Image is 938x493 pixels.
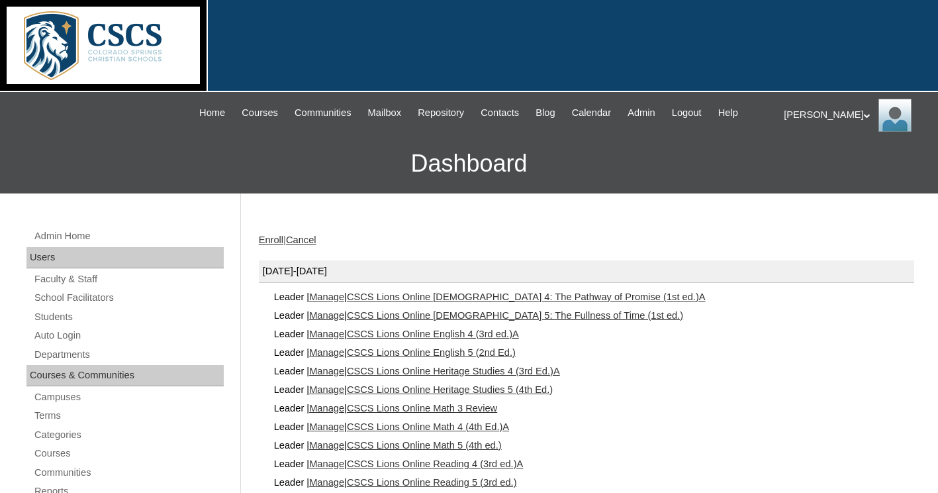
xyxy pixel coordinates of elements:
div: | [259,233,914,247]
div: Leader | | [272,380,914,399]
a: CSCS Lions Online Heritage Studies 4 (3rd Ed.)A [347,366,560,376]
a: Terms [33,408,224,424]
a: Manage [309,403,344,413]
a: Manage [309,421,344,432]
span: Contacts [481,105,519,121]
div: Courses & Communities [26,365,224,386]
a: Campuses [33,389,224,406]
a: Manage [309,310,344,321]
span: Logout [672,105,702,121]
span: Admin [628,105,655,121]
h3: Dashboard [7,134,931,193]
div: Leader | | [272,306,914,325]
a: Contacts [474,105,526,121]
a: CSCS Lions Online [DEMOGRAPHIC_DATA] 5: The Fullness of Time (1st ed.) [347,310,683,321]
img: logo-white.png [7,7,200,84]
a: Manage [309,384,344,395]
a: Manage [309,292,344,302]
a: School Facilitators [33,290,224,306]
a: Help [712,105,745,121]
a: Manage [309,329,344,339]
a: Manage [309,366,344,376]
a: CSCS Lions Online Reading 4 (3rd ed.)A [347,459,523,469]
a: CSCS Lions Online Reading 5 (3rd ed.) [347,477,517,488]
div: Leader | | [272,362,914,380]
a: Logout [665,105,708,121]
div: Users [26,247,224,268]
a: Admin Home [33,228,224,245]
span: Communities [295,105,352,121]
div: Leader | | [272,455,914,473]
a: CSCS Lions Online [DEMOGRAPHIC_DATA] 4: The Pathway of Promise (1st ed.)A [347,292,706,302]
a: CSCS Lions Online Heritage Studies 5 (4th Ed.) [347,384,553,395]
img: Kathy Landers [878,99,912,132]
a: Calendar [565,105,618,121]
span: Calendar [572,105,611,121]
a: Departments [33,347,224,363]
a: Blog [529,105,561,121]
span: Mailbox [368,105,402,121]
a: Courses [33,445,224,462]
div: Leader | | [272,288,914,306]
span: Courses [242,105,278,121]
a: Manage [309,440,344,451]
span: Home [199,105,225,121]
a: Students [33,309,224,325]
a: Cancel [286,235,316,245]
a: CSCS Lions Online English 4 (3rd ed.)A [347,329,519,339]
div: Leader | | [272,473,914,492]
a: Auto Login [33,327,224,344]
a: Admin [621,105,662,121]
a: Manage [309,459,344,469]
a: CSCS Lions Online English 5 (2nd Ed.) [347,347,516,358]
div: [DATE]-[DATE] [259,260,914,283]
span: Help [718,105,738,121]
a: Manage [309,477,344,488]
a: CSCS Lions Online Math 4 (4th Ed.)A [347,421,509,432]
div: Leader | | [272,343,914,362]
div: Leader | | [272,399,914,417]
a: CSCS Lions Online Math 5 (4th ed.) [347,440,502,451]
a: Home [193,105,232,121]
a: CSCS Lions Online Math 3 Review [347,403,497,413]
a: Repository [411,105,471,121]
a: Communities [288,105,358,121]
span: Repository [418,105,464,121]
a: Faculty & Staff [33,271,224,288]
a: Mailbox [361,105,408,121]
a: Communities [33,465,224,481]
a: Enroll [259,235,283,245]
div: Leader | | [272,436,914,455]
div: Leader | | [272,417,914,436]
a: Categories [33,427,224,443]
div: Leader | | [272,325,914,343]
span: Blog [536,105,555,121]
a: Courses [235,105,285,121]
a: Manage [309,347,344,358]
div: [PERSON_NAME] [784,99,925,132]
